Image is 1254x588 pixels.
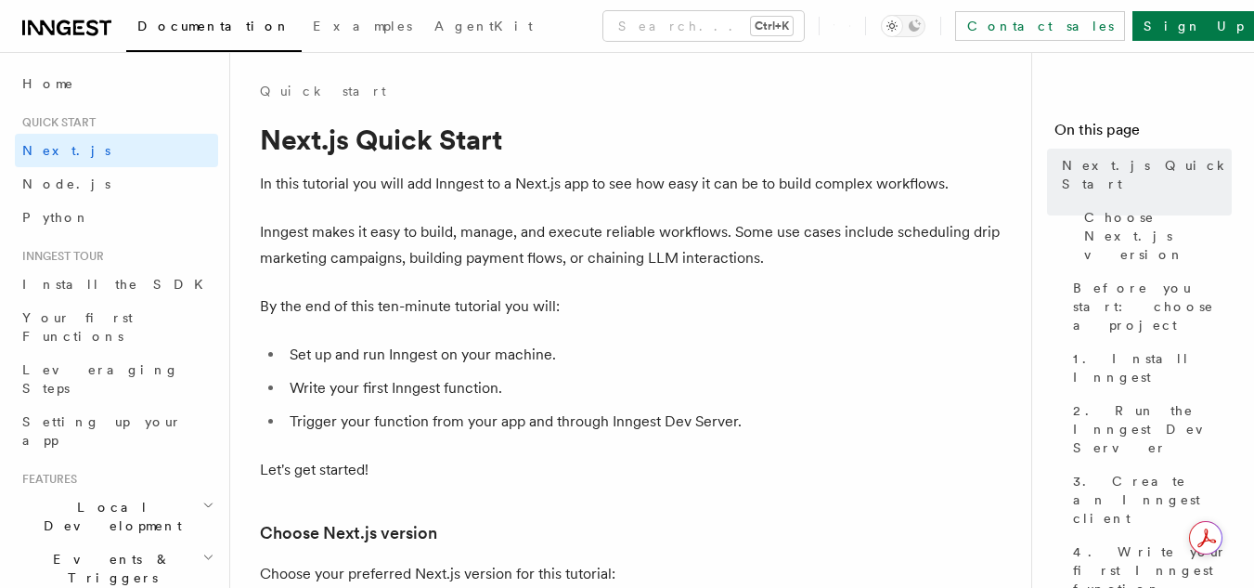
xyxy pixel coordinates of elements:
[22,310,133,344] span: Your first Functions
[423,6,544,50] a: AgentKit
[260,294,1002,320] p: By the end of this ten-minute tutorial you will:
[22,74,74,93] span: Home
[955,11,1125,41] a: Contact sales
[22,143,110,158] span: Next.js
[260,123,1002,156] h1: Next.js Quick Start
[302,6,423,50] a: Examples
[1073,472,1232,528] span: 3. Create an Inngest client
[15,67,218,100] a: Home
[1066,464,1232,535] a: 3. Create an Inngest client
[434,19,533,33] span: AgentKit
[22,362,179,396] span: Leveraging Steps
[603,11,804,41] button: Search...Ctrl+K
[260,219,1002,271] p: Inngest makes it easy to build, manage, and execute reliable workflows. Some use cases include sc...
[1066,394,1232,464] a: 2. Run the Inngest Dev Server
[1073,349,1232,386] span: 1. Install Inngest
[1054,119,1232,149] h4: On this page
[1062,156,1232,193] span: Next.js Quick Start
[15,550,202,587] span: Events & Triggers
[22,277,214,292] span: Install the SDK
[15,167,218,201] a: Node.js
[15,249,104,264] span: Inngest tour
[15,301,218,353] a: Your first Functions
[1066,271,1232,342] a: Before you start: choose a project
[1073,279,1232,334] span: Before you start: choose a project
[15,490,218,542] button: Local Development
[15,498,202,535] span: Local Development
[260,561,1002,587] p: Choose your preferred Next.js version for this tutorial:
[284,409,1002,435] li: Trigger your function from your app and through Inngest Dev Server.
[126,6,302,52] a: Documentation
[260,520,437,546] a: Choose Next.js version
[1077,201,1232,271] a: Choose Next.js version
[15,353,218,405] a: Leveraging Steps
[137,19,291,33] span: Documentation
[22,176,110,191] span: Node.js
[22,210,90,225] span: Python
[15,201,218,234] a: Python
[751,17,793,35] kbd: Ctrl+K
[313,19,412,33] span: Examples
[1073,401,1232,457] span: 2. Run the Inngest Dev Server
[284,375,1002,401] li: Write your first Inngest function.
[15,115,96,130] span: Quick start
[1054,149,1232,201] a: Next.js Quick Start
[15,134,218,167] a: Next.js
[260,171,1002,197] p: In this tutorial you will add Inngest to a Next.js app to see how easy it can be to build complex...
[260,82,386,100] a: Quick start
[15,268,218,301] a: Install the SDK
[15,472,77,487] span: Features
[15,405,218,457] a: Setting up your app
[284,342,1002,368] li: Set up and run Inngest on your machine.
[1066,342,1232,394] a: 1. Install Inngest
[260,457,1002,483] p: Let's get started!
[881,15,925,37] button: Toggle dark mode
[1084,208,1232,264] span: Choose Next.js version
[22,414,182,448] span: Setting up your app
